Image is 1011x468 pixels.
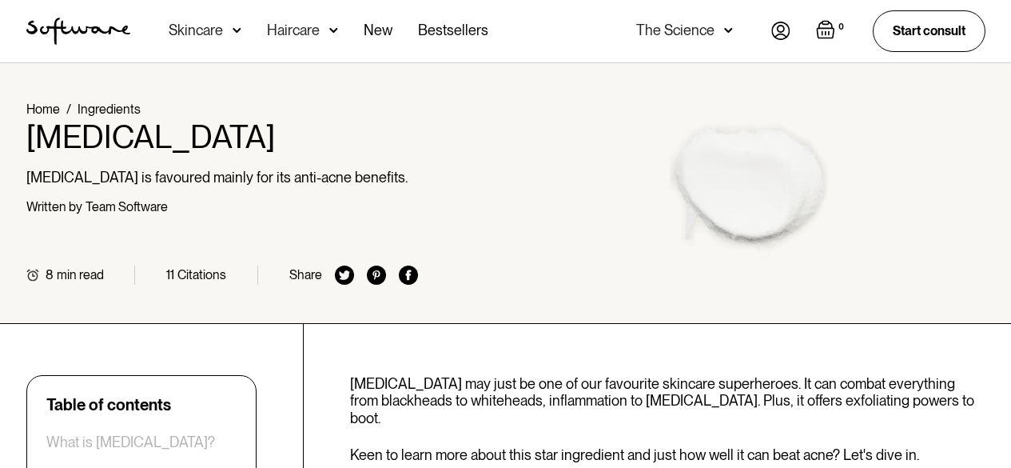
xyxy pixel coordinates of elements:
[26,118,419,156] h1: [MEDICAL_DATA]
[873,10,985,51] a: Start consult
[329,22,338,38] img: arrow down
[166,267,174,282] div: 11
[399,266,418,285] img: facebook icon
[86,199,168,214] div: Team Software
[46,434,215,451] a: What is [MEDICAL_DATA]?
[46,267,54,282] div: 8
[78,102,141,117] a: Ingredients
[26,18,130,45] a: home
[66,102,71,117] div: /
[289,267,322,282] div: Share
[169,22,223,38] div: Skincare
[724,22,733,38] img: arrow down
[835,20,847,34] div: 0
[636,22,714,38] div: The Science
[26,199,82,214] div: Written by
[350,375,985,427] p: [MEDICAL_DATA] may just be one of our favourite skincare superheroes. It can combat everything fr...
[267,22,320,38] div: Haircare
[26,18,130,45] img: Software Logo
[233,22,241,38] img: arrow down
[367,266,386,285] img: pinterest icon
[46,395,171,414] div: Table of contents
[177,267,226,282] div: Citations
[26,102,60,117] a: Home
[335,266,354,285] img: twitter icon
[350,446,985,464] p: Keen to learn more about this star ingredient and just how well it can beat acne? Let's dive in.
[26,169,419,186] p: [MEDICAL_DATA] is favoured mainly for its anti-acne benefits.
[57,267,104,282] div: min read
[816,20,847,42] a: Open empty cart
